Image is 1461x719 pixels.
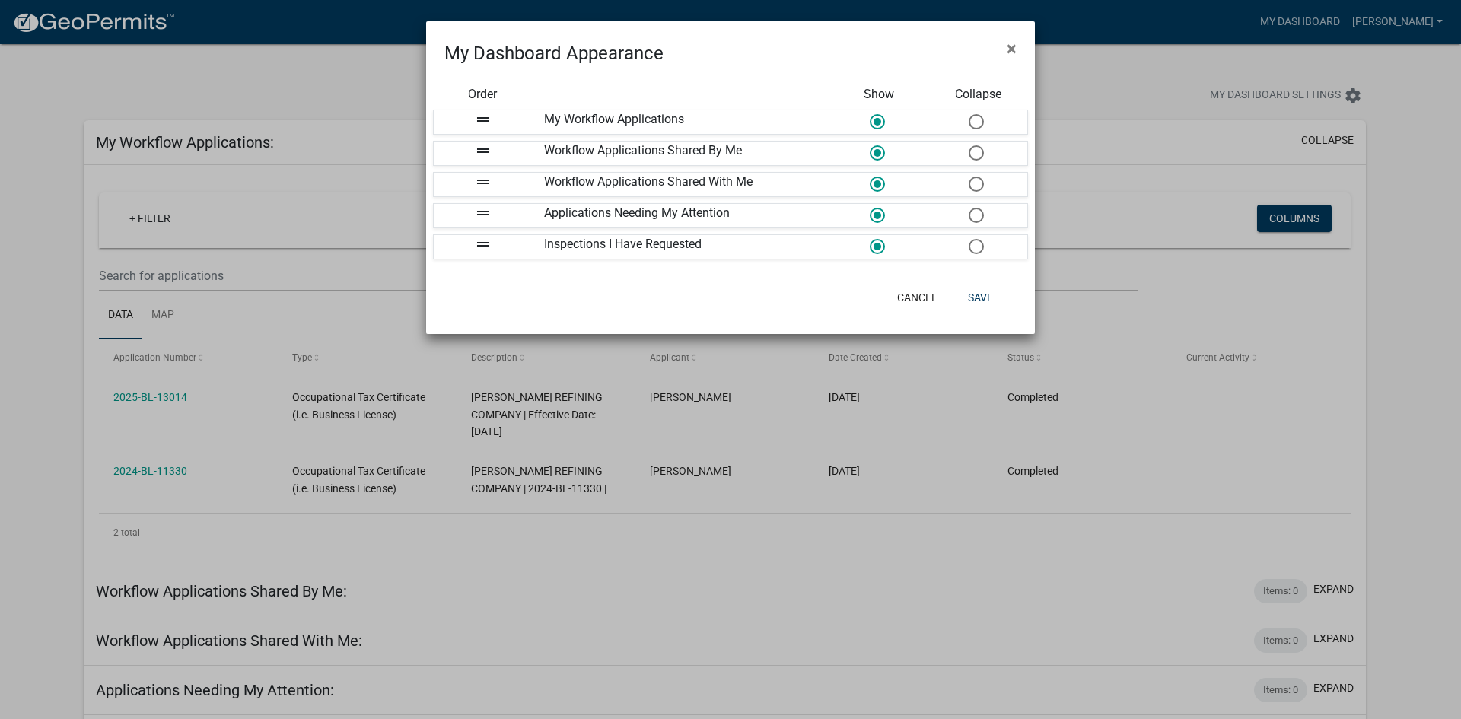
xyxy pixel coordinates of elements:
i: drag_handle [474,204,492,222]
i: drag_handle [474,235,492,253]
div: Show [829,85,928,103]
button: Save [956,284,1005,311]
div: Inspections I Have Requested [533,235,829,259]
h4: My Dashboard Appearance [444,40,664,67]
div: Order [433,85,532,103]
div: Collapse [929,85,1028,103]
div: Workflow Applications Shared With Me [533,173,829,196]
span: × [1007,38,1017,59]
button: Cancel [885,284,950,311]
i: drag_handle [474,142,492,160]
div: My Workflow Applications [533,110,829,134]
i: drag_handle [474,173,492,191]
div: Applications Needing My Attention [533,204,829,227]
div: Workflow Applications Shared By Me [533,142,829,165]
i: drag_handle [474,110,492,129]
button: Close [995,27,1029,70]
